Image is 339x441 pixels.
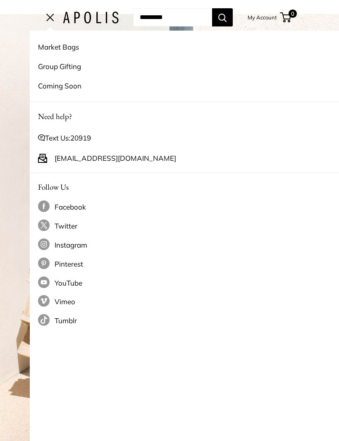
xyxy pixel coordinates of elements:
span: 0 [289,10,297,18]
button: Search [212,8,233,26]
a: [EMAIL_ADDRESS][DOMAIN_NAME] [55,152,176,165]
img: Apolis [63,12,119,24]
a: 20919 [70,133,91,142]
button: Open menu [46,14,55,21]
input: Search... [133,8,212,26]
a: 0 [281,12,291,22]
span: Text Us: [45,131,91,145]
a: My Account [248,12,277,22]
